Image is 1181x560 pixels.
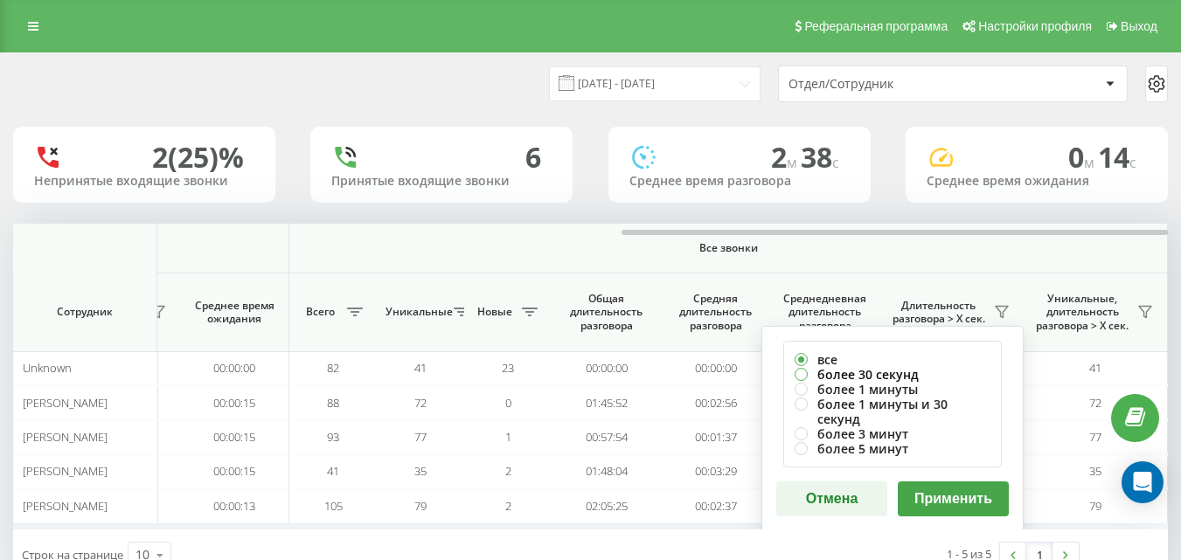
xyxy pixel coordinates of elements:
[771,138,801,176] span: 2
[661,351,770,385] td: 00:00:00
[1089,360,1101,376] span: 41
[180,488,289,522] td: 00:00:13
[341,241,1115,255] span: Все звонки
[674,292,757,333] span: Средняя длительность разговора
[629,174,850,189] div: Среднее время разговора
[795,367,990,382] label: более 30 секунд
[1032,292,1132,333] span: Уникальные, длительность разговора > Х сек.
[788,77,997,92] div: Отдел/Сотрудник
[795,426,990,441] label: более 3 минут
[661,488,770,522] td: 00:02:37
[298,305,342,319] span: Всего
[801,138,839,176] span: 38
[327,360,339,376] span: 82
[927,174,1147,189] div: Среднее время ожидания
[180,385,289,419] td: 00:00:15
[180,351,289,385] td: 00:00:00
[505,498,511,514] span: 2
[888,299,989,326] span: Длительность разговора > Х сек.
[787,153,801,172] span: м
[23,395,108,411] span: [PERSON_NAME]
[661,420,770,454] td: 00:01:37
[414,498,427,514] span: 79
[552,454,661,488] td: 01:48:04
[28,305,142,319] span: Сотрудник
[502,360,514,376] span: 23
[327,463,339,479] span: 41
[180,454,289,488] td: 00:00:15
[552,385,661,419] td: 01:45:52
[552,488,661,522] td: 02:05:25
[1122,461,1164,503] div: Open Intercom Messenger
[1068,138,1098,176] span: 0
[414,463,427,479] span: 35
[1129,153,1136,172] span: c
[473,305,517,319] span: Новые
[661,385,770,419] td: 00:02:56
[23,360,72,376] span: Unknown
[804,19,948,33] span: Реферальная программа
[414,429,427,445] span: 77
[978,19,1092,33] span: Настройки профиля
[552,420,661,454] td: 00:57:54
[34,174,254,189] div: Непринятые входящие звонки
[832,153,839,172] span: c
[324,498,343,514] span: 105
[1098,138,1136,176] span: 14
[1089,463,1101,479] span: 35
[1084,153,1098,172] span: м
[1121,19,1157,33] span: Выход
[525,141,541,174] div: 6
[565,292,648,333] span: Общая длительность разговора
[327,395,339,411] span: 88
[414,395,427,411] span: 72
[180,420,289,454] td: 00:00:15
[795,352,990,367] label: все
[1089,395,1101,411] span: 72
[776,481,887,516] button: Отмена
[795,441,990,456] label: более 5 минут
[414,360,427,376] span: 41
[795,397,990,426] label: более 1 минуты и 30 секунд
[23,498,108,514] span: [PERSON_NAME]
[505,463,511,479] span: 2
[23,429,108,445] span: [PERSON_NAME]
[386,305,448,319] span: Уникальные
[898,481,1009,516] button: Применить
[327,429,339,445] span: 93
[661,454,770,488] td: 00:03:29
[193,299,275,326] span: Среднее время ожидания
[505,395,511,411] span: 0
[795,382,990,397] label: более 1 минуты
[331,174,552,189] div: Принятые входящие звонки
[1089,429,1101,445] span: 77
[1089,498,1101,514] span: 79
[552,351,661,385] td: 00:00:00
[505,429,511,445] span: 1
[23,463,108,479] span: [PERSON_NAME]
[152,141,244,174] div: 2 (25)%
[783,292,866,333] span: Среднедневная длительность разговора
